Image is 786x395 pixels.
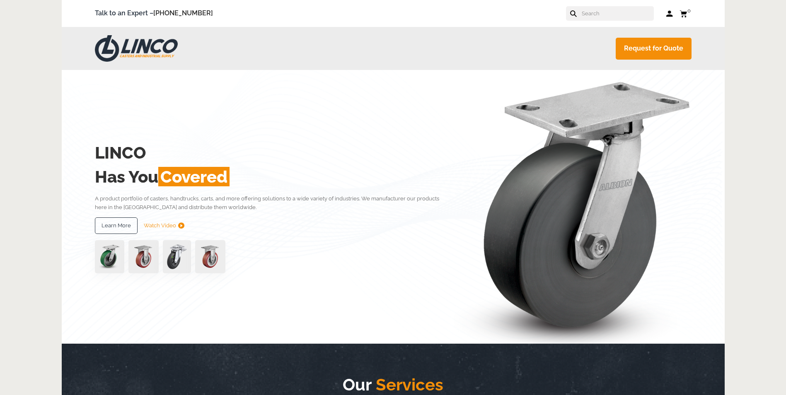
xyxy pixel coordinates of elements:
h2: Has You [95,165,452,189]
a: [PHONE_NUMBER] [153,9,213,17]
img: LINCO CASTERS & INDUSTRIAL SUPPLY [95,35,178,62]
a: Learn More [95,217,138,234]
img: lvwpp200rst849959jpg-30522-removebg-preview-1.png [163,240,191,273]
span: Talk to an Expert – [95,8,213,19]
span: Services [372,375,443,394]
span: 0 [687,7,691,14]
p: A product portfolio of casters, handtrucks, carts, and more offering solutions to a wide variety ... [95,194,452,212]
a: Watch Video [144,217,184,234]
span: Covered [158,167,230,186]
h2: LINCO [95,141,452,165]
a: Log in [666,10,673,18]
img: capture-59611-removebg-preview-1.png [195,240,225,273]
img: linco_caster [454,70,692,344]
img: pn3orx8a-94725-1-1-.png [95,240,124,273]
img: capture-59611-removebg-preview-1.png [128,240,159,273]
input: Search [581,6,654,21]
a: 0 [680,8,692,19]
img: subtract.png [178,222,184,229]
a: Request for Quote [616,38,692,60]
